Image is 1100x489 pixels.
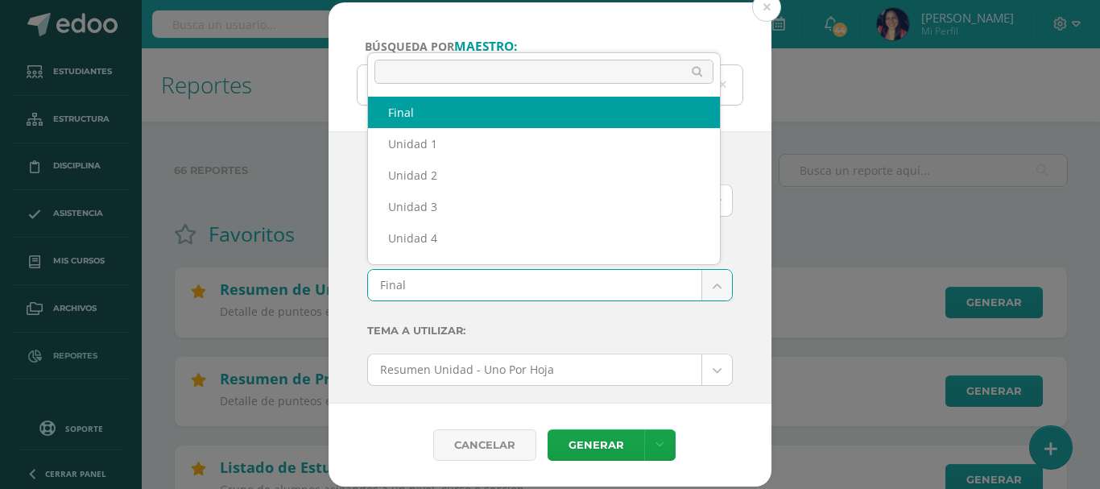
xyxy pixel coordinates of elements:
[368,222,720,254] div: Unidad 4
[368,160,720,191] div: Unidad 2
[368,254,720,285] div: Todas las Unidades
[368,97,720,128] div: Final
[368,128,720,160] div: Unidad 1
[368,191,720,222] div: Unidad 3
